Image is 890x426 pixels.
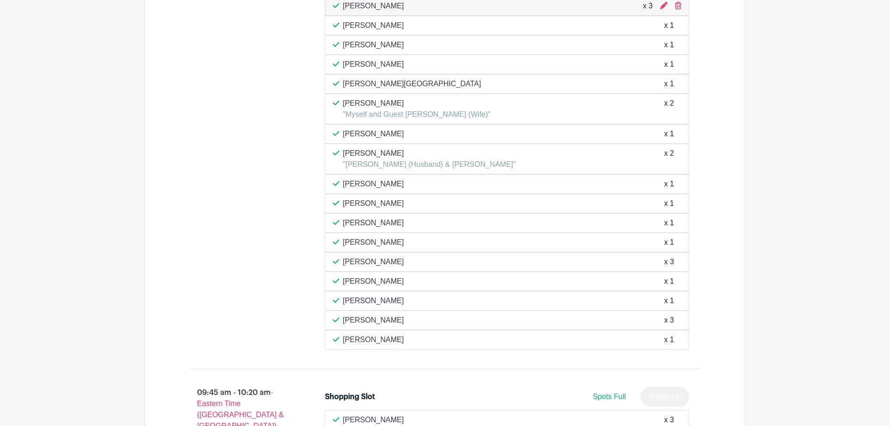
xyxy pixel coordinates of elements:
[664,148,674,170] div: x 2
[343,148,516,159] p: [PERSON_NAME]
[343,315,404,326] p: [PERSON_NAME]
[343,334,404,345] p: [PERSON_NAME]
[343,128,404,140] p: [PERSON_NAME]
[343,159,516,170] p: "[PERSON_NAME] (Husband) & [PERSON_NAME]"
[343,237,404,248] p: [PERSON_NAME]
[664,295,674,306] div: x 1
[664,39,674,51] div: x 1
[343,217,404,229] p: [PERSON_NAME]
[343,78,481,89] p: [PERSON_NAME][GEOGRAPHIC_DATA]
[664,98,674,120] div: x 2
[664,276,674,287] div: x 1
[343,109,491,120] p: "Myself and Guest [PERSON_NAME] (Wife)"
[343,198,404,209] p: [PERSON_NAME]
[343,39,404,51] p: [PERSON_NAME]
[664,334,674,345] div: x 1
[343,98,491,109] p: [PERSON_NAME]
[664,256,674,267] div: x 3
[664,315,674,326] div: x 3
[664,78,674,89] div: x 1
[664,414,674,426] div: x 3
[664,20,674,31] div: x 1
[343,256,404,267] p: [PERSON_NAME]
[664,59,674,70] div: x 1
[343,178,404,190] p: [PERSON_NAME]
[343,0,404,12] p: [PERSON_NAME]
[343,295,404,306] p: [PERSON_NAME]
[664,217,674,229] div: x 1
[664,128,674,140] div: x 1
[664,198,674,209] div: x 1
[593,393,626,401] span: Spots Full
[643,0,653,12] div: x 3
[664,237,674,248] div: x 1
[343,276,404,287] p: [PERSON_NAME]
[343,59,404,70] p: [PERSON_NAME]
[325,391,375,402] div: Shopping Slot
[664,178,674,190] div: x 1
[343,414,404,426] p: [PERSON_NAME]
[343,20,404,31] p: [PERSON_NAME]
